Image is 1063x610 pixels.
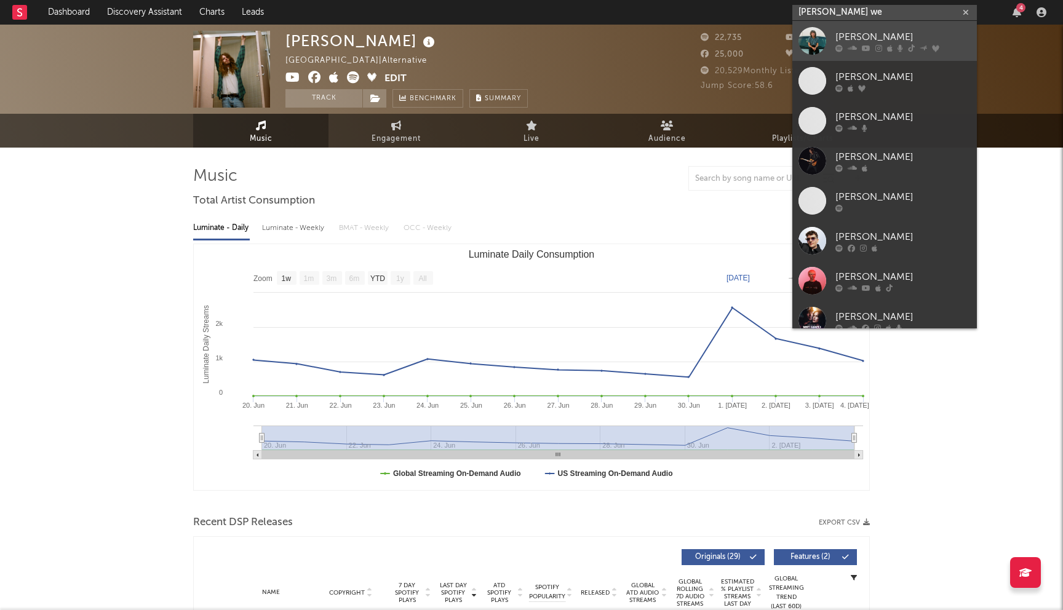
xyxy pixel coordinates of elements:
[194,244,869,490] svg: Luminate Daily Consumption
[835,109,971,124] div: [PERSON_NAME]
[701,34,742,42] span: 22,735
[701,82,773,90] span: Jump Score: 58.6
[250,132,273,146] span: Music
[193,194,315,208] span: Total Artist Consumption
[393,469,521,478] text: Global Streaming On-Demand Audio
[410,92,456,106] span: Benchmark
[792,5,977,20] input: Search for artists
[1013,7,1021,17] button: 4
[599,114,735,148] a: Audience
[547,402,569,409] text: 27. Jun
[648,132,686,146] span: Audience
[231,588,311,597] div: Name
[774,549,857,565] button: Features(2)
[835,269,971,284] div: [PERSON_NAME]
[396,274,404,283] text: 1y
[835,309,971,324] div: [PERSON_NAME]
[835,189,971,204] div: [PERSON_NAME]
[464,114,599,148] a: Live
[469,249,595,259] text: Luminate Daily Consumption
[673,578,707,608] span: Global Rolling 7D Audio Streams
[282,274,292,283] text: 1w
[735,114,870,148] a: Playlists/Charts
[286,402,308,409] text: 21. Jun
[689,174,819,184] input: Search by song name or URL
[373,402,395,409] text: 23. Jun
[219,389,223,396] text: 0
[787,274,795,282] text: →
[718,402,747,409] text: 1. [DATE]
[782,553,838,561] span: Features ( 2 )
[626,582,659,604] span: Global ATD Audio Streams
[285,53,441,68] div: [GEOGRAPHIC_DATA] | Alternative
[581,589,610,596] span: Released
[329,589,365,596] span: Copyright
[215,354,223,362] text: 1k
[327,274,337,283] text: 3m
[372,132,421,146] span: Engagement
[786,34,829,42] span: 34,000
[202,305,210,383] text: Luminate Daily Streams
[330,402,352,409] text: 22. Jun
[485,95,521,102] span: Summary
[682,549,765,565] button: Originals(29)
[701,50,744,58] span: 25,000
[772,132,833,146] span: Playlists/Charts
[792,101,977,141] a: [PERSON_NAME]
[483,582,516,604] span: ATD Spotify Plays
[328,114,464,148] a: Engagement
[193,114,328,148] a: Music
[370,274,385,283] text: YTD
[391,582,423,604] span: 7 Day Spotify Plays
[504,402,526,409] text: 26. Jun
[835,149,971,164] div: [PERSON_NAME]
[349,274,360,283] text: 6m
[634,402,656,409] text: 29. Jun
[285,89,362,108] button: Track
[416,402,439,409] text: 24. Jun
[835,30,971,44] div: [PERSON_NAME]
[835,69,971,84] div: [PERSON_NAME]
[469,89,528,108] button: Summary
[1016,3,1025,12] div: 4
[418,274,426,283] text: All
[384,71,407,87] button: Edit
[591,402,613,409] text: 28. Jun
[835,229,971,244] div: [PERSON_NAME]
[762,402,790,409] text: 2. [DATE]
[253,274,273,283] text: Zoom
[392,89,463,108] a: Benchmark
[840,402,869,409] text: 4. [DATE]
[690,553,746,561] span: Originals ( 29 )
[701,67,818,75] span: 20,529 Monthly Listeners
[242,402,265,409] text: 20. Jun
[819,519,870,526] button: Export CSV
[720,578,754,608] span: Estimated % Playlist Streams Last Day
[792,301,977,341] a: [PERSON_NAME]
[193,515,293,530] span: Recent DSP Releases
[727,274,750,282] text: [DATE]
[193,218,250,239] div: Luminate - Daily
[792,181,977,221] a: [PERSON_NAME]
[786,50,815,58] span: 204
[792,141,977,181] a: [PERSON_NAME]
[262,218,327,239] div: Luminate - Weekly
[437,582,469,604] span: Last Day Spotify Plays
[792,21,977,61] a: [PERSON_NAME]
[792,61,977,101] a: [PERSON_NAME]
[215,320,223,327] text: 2k
[805,402,834,409] text: 3. [DATE]
[460,402,482,409] text: 25. Jun
[558,469,673,478] text: US Streaming On-Demand Audio
[792,221,977,261] a: [PERSON_NAME]
[285,31,438,51] div: [PERSON_NAME]
[678,402,700,409] text: 30. Jun
[529,583,565,601] span: Spotify Popularity
[524,132,539,146] span: Live
[792,261,977,301] a: [PERSON_NAME]
[304,274,314,283] text: 1m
